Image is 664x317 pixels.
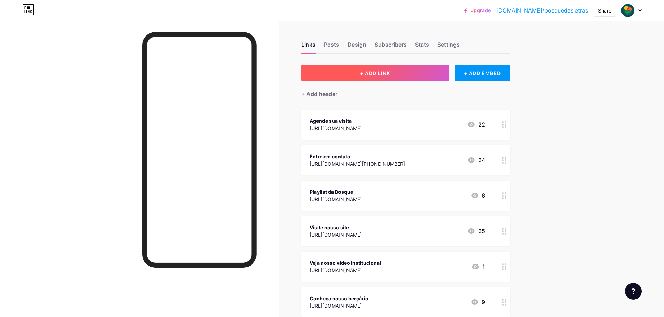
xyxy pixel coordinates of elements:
div: Veja nosso vídeo institucional [310,259,381,267]
div: 22 [467,120,485,129]
div: Settings [437,40,460,53]
div: [URL][DOMAIN_NAME] [310,302,368,309]
div: + Add header [301,90,337,98]
div: + ADD EMBED [455,65,510,81]
div: Share [598,7,611,14]
div: 9 [471,298,485,306]
div: [URL][DOMAIN_NAME] [310,231,362,238]
div: [URL][DOMAIN_NAME] [310,196,362,203]
div: 1 [471,262,485,271]
span: + ADD LINK [360,70,390,76]
div: Playlist da Bosque [310,188,362,196]
div: 35 [467,227,485,235]
div: Agende sua visita [310,117,362,125]
div: Links [301,40,315,53]
div: [URL][DOMAIN_NAME] [310,267,381,274]
div: [URL][DOMAIN_NAME] [310,125,362,132]
div: 6 [471,191,485,200]
div: Visite nosso site [310,224,362,231]
a: Upgrade [464,8,491,13]
div: Conheça nosso berçário [310,295,368,302]
div: [URL][DOMAIN_NAME][PHONE_NUMBER] [310,160,405,167]
div: Stats [415,40,429,53]
a: [DOMAIN_NAME]/bosquedasletras [496,6,588,15]
div: Entre em contato [310,153,405,160]
div: Posts [324,40,339,53]
div: Design [348,40,366,53]
img: bosquedasletras [621,4,634,17]
div: Subscribers [375,40,407,53]
div: 34 [467,156,485,164]
button: + ADD LINK [301,65,449,81]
